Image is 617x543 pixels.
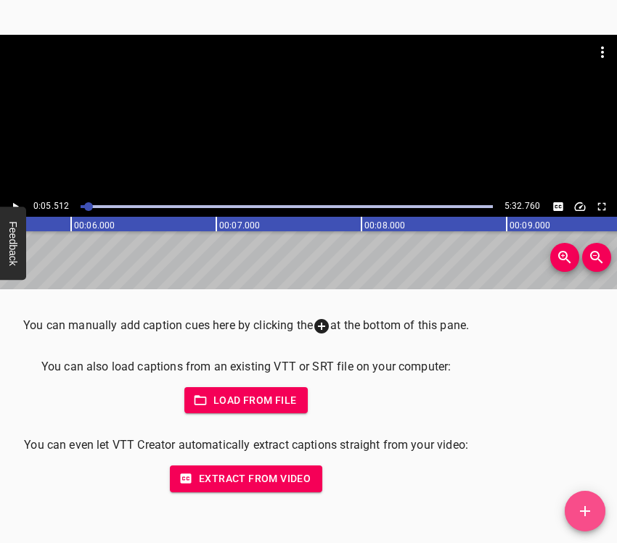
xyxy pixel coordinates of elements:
button: Play/Pause [6,197,25,216]
button: Zoom In [550,243,579,272]
button: Load from file [184,387,308,414]
div: Play progress [81,205,493,208]
span: 0:05.512 [33,201,69,211]
span: 5:32.760 [504,201,540,211]
text: 00:08.000 [364,220,405,231]
p: You can even let VTT Creator automatically extract captions straight from your video: [23,436,469,454]
button: Toggle fullscreen [592,197,611,216]
button: Extract from video [170,465,322,492]
button: Zoom Out [582,243,611,272]
button: Add Cue [565,491,605,531]
p: You can also load captions from an existing VTT or SRT file on your computer: [23,358,469,376]
p: You can manually add caption cues here by clicking the at the bottom of this pane. [23,317,469,335]
button: Change Playback Speed [571,197,589,216]
text: 00:09.000 [510,220,550,231]
div: Hide/Show Captions [549,197,568,216]
span: Extract from video [181,470,311,488]
text: 00:07.000 [219,220,260,231]
text: 00:06.000 [74,220,115,231]
button: Toggle captions [549,197,568,216]
span: Load from file [196,391,297,410]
